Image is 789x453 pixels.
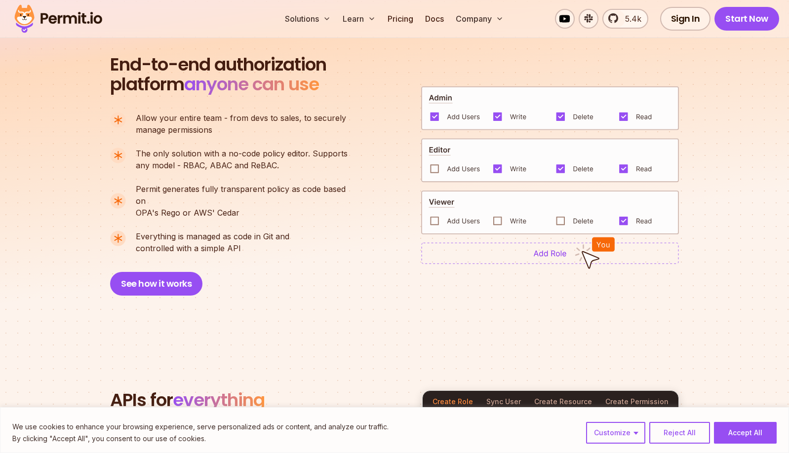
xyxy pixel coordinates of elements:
[605,391,669,414] button: Create Permission
[714,422,777,444] button: Accept All
[136,148,348,171] p: any model - RBAC, ABAC and ReBAC.
[110,272,202,296] button: See how it works
[12,433,389,445] p: By clicking "Accept All", you consent to our use of cookies.
[586,422,645,444] button: Customize
[12,421,389,433] p: We use cookies to enhance your browsing experience, serve personalized ads or content, and analyz...
[136,148,348,159] span: The only solution with a no-code policy editor. Supports
[649,422,710,444] button: Reject All
[173,387,265,413] span: everything
[136,112,346,136] p: manage permissions
[136,230,289,254] p: controlled with a simple API
[384,9,417,29] a: Pricing
[421,9,448,29] a: Docs
[339,9,380,29] button: Learn
[534,391,592,414] button: Create Resource
[281,9,335,29] button: Solutions
[136,183,356,219] p: OPA's Rego or AWS' Cedar
[184,72,319,97] span: anyone can use
[10,2,107,36] img: Permit logo
[660,7,711,31] a: Sign In
[110,55,326,75] span: End-to-end authorization
[619,13,641,25] span: 5.4k
[136,230,289,242] span: Everything is managed as code in Git and
[714,7,779,31] a: Start Now
[433,391,473,414] button: Create Role
[110,55,326,94] h2: platform
[136,183,356,207] span: Permit generates fully transparent policy as code based on
[602,9,648,29] a: 5.4k
[452,9,508,29] button: Company
[136,112,346,124] span: Allow your entire team - from devs to sales, to securely
[486,391,521,414] button: Sync User
[110,390,410,410] h2: APIs for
